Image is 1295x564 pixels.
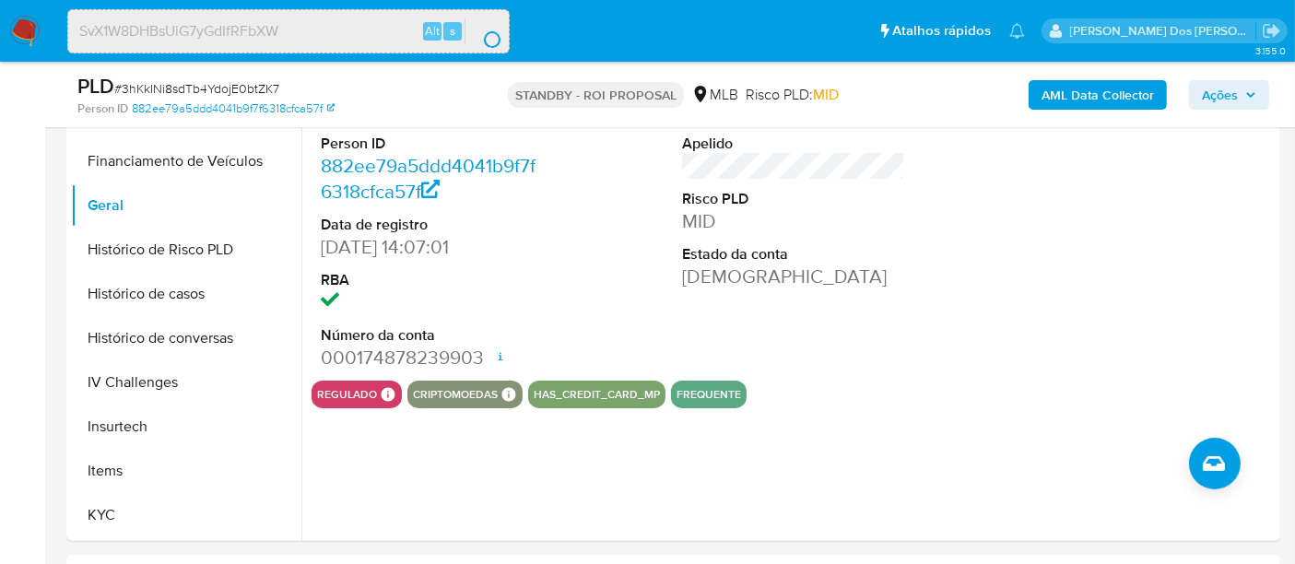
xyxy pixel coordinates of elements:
[1262,21,1281,41] a: Sair
[321,152,536,205] a: 882ee79a5ddd4041b9f7f6318cfca57f
[682,134,905,154] dt: Apelido
[77,71,114,100] b: PLD
[677,391,741,398] button: frequente
[1070,22,1256,40] p: renato.lopes@mercadopago.com.br
[1189,80,1269,110] button: Ações
[71,272,301,316] button: Histórico de casos
[682,208,905,234] dd: MID
[77,100,128,117] b: Person ID
[691,85,738,105] div: MLB
[68,19,509,43] input: Pesquise usuários ou casos...
[892,21,991,41] span: Atalhos rápidos
[71,139,301,183] button: Financiamento de Veículos
[317,391,377,398] button: regulado
[465,18,502,44] button: search-icon
[508,82,684,108] p: STANDBY - ROI PROPOSAL
[682,264,905,289] dd: [DEMOGRAPHIC_DATA]
[321,215,544,235] dt: Data de registro
[71,405,301,449] button: Insurtech
[413,391,498,398] button: criptomoedas
[321,270,544,290] dt: RBA
[450,22,455,40] span: s
[114,79,279,98] span: # 3hKkINi8sdTb4YdojE0btZK7
[71,183,301,228] button: Geral
[321,134,544,154] dt: Person ID
[71,360,301,405] button: IV Challenges
[425,22,440,40] span: Alt
[321,345,544,370] dd: 000174878239903
[321,325,544,346] dt: Número da conta
[71,316,301,360] button: Histórico de conversas
[682,244,905,264] dt: Estado da conta
[682,189,905,209] dt: Risco PLD
[1042,80,1154,110] b: AML Data Collector
[71,493,301,537] button: KYC
[1202,80,1238,110] span: Ações
[1009,23,1025,39] a: Notificações
[746,85,839,105] span: Risco PLD:
[1255,43,1286,58] span: 3.155.0
[321,234,544,260] dd: [DATE] 14:07:01
[71,449,301,493] button: Items
[1029,80,1167,110] button: AML Data Collector
[534,391,660,398] button: has_credit_card_mp
[813,84,839,105] span: MID
[132,100,335,117] a: 882ee79a5ddd4041b9f7f6318cfca57f
[71,228,301,272] button: Histórico de Risco PLD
